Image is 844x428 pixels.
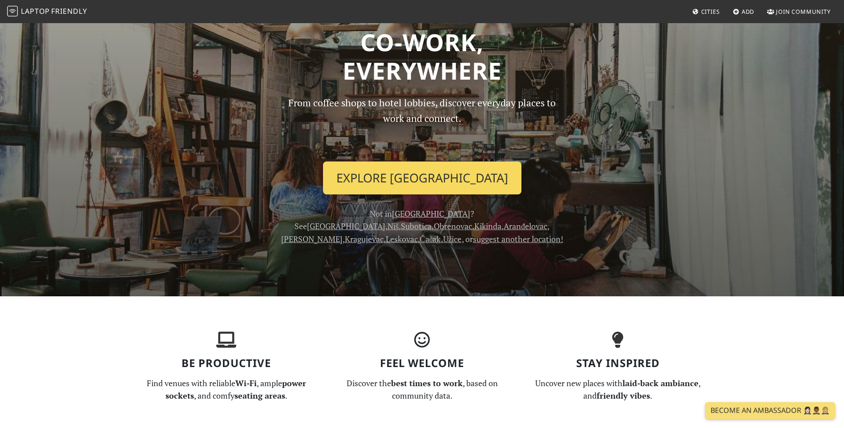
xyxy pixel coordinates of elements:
span: Not in ? See , , , , , , , , , , , or [281,208,563,245]
span: Laptop [21,6,50,16]
strong: friendly vibes [597,390,650,401]
a: LaptopFriendly LaptopFriendly [7,4,87,20]
a: Aranđelovac [504,221,547,231]
a: Niš [388,221,399,231]
a: Add [729,4,758,20]
strong: laid-back ambiance [622,378,699,388]
p: From coffee shops to hotel lobbies, discover everyday places to work and connect. [281,95,564,154]
img: LaptopFriendly [7,6,18,16]
h3: Stay Inspired [525,357,711,370]
strong: seating areas [234,390,285,401]
a: Čačak [420,234,441,244]
strong: best times to work [391,378,463,388]
a: Kikinda [474,221,501,231]
a: Explore [GEOGRAPHIC_DATA] [323,162,521,194]
a: [GEOGRAPHIC_DATA] [307,221,385,231]
span: Join Community [776,8,831,16]
span: Cities [701,8,720,16]
p: Find venues with reliable , ample , and comfy . [134,377,319,403]
p: Discover the , based on community data. [330,377,515,403]
a: Kragujevac [345,234,384,244]
a: Leskovac [386,234,418,244]
a: Subotica [401,221,432,231]
p: Uncover new places with , and . [525,377,711,403]
a: [PERSON_NAME] [281,234,343,244]
a: Join Community [763,4,834,20]
span: Add [742,8,755,16]
a: suggest another location! [473,234,563,244]
h3: Feel Welcome [330,357,515,370]
span: Friendly [51,6,87,16]
a: Obrenovac [434,221,472,231]
a: Cities [689,4,723,20]
h1: Co-work, Everywhere [134,28,711,85]
a: [GEOGRAPHIC_DATA] [392,208,470,219]
h3: Be Productive [134,357,319,370]
a: Užice [443,234,462,244]
strong: Wi-Fi [235,378,257,388]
